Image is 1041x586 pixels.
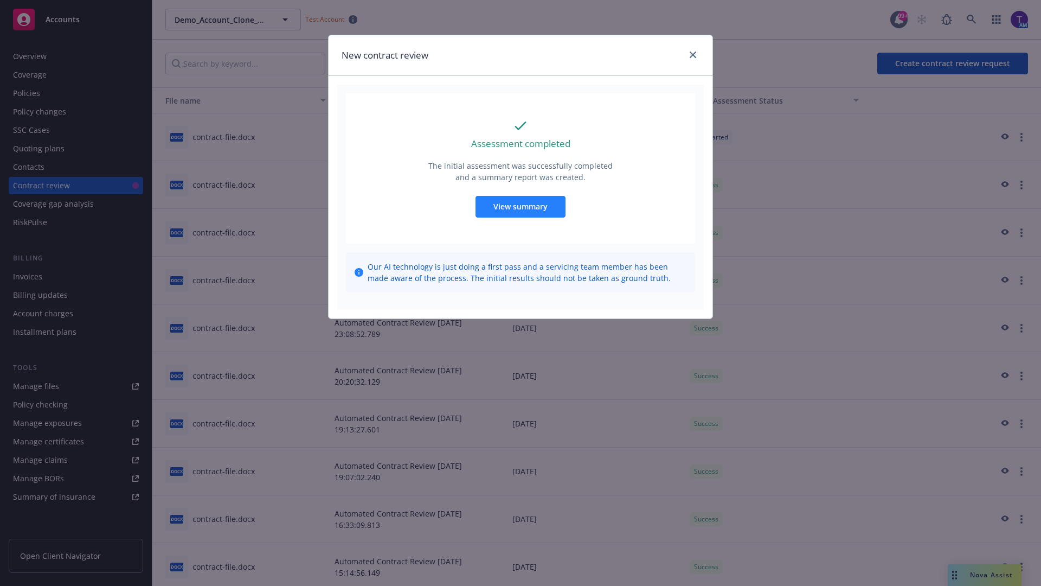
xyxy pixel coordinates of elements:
p: The initial assessment was successfully completed and a summary report was created. [427,160,614,183]
a: close [686,48,699,61]
h1: New contract review [342,48,428,62]
p: Assessment completed [471,137,570,151]
span: View summary [493,201,548,212]
span: Our AI technology is just doing a first pass and a servicing team member has been made aware of t... [368,261,686,284]
button: View summary [475,196,566,218]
